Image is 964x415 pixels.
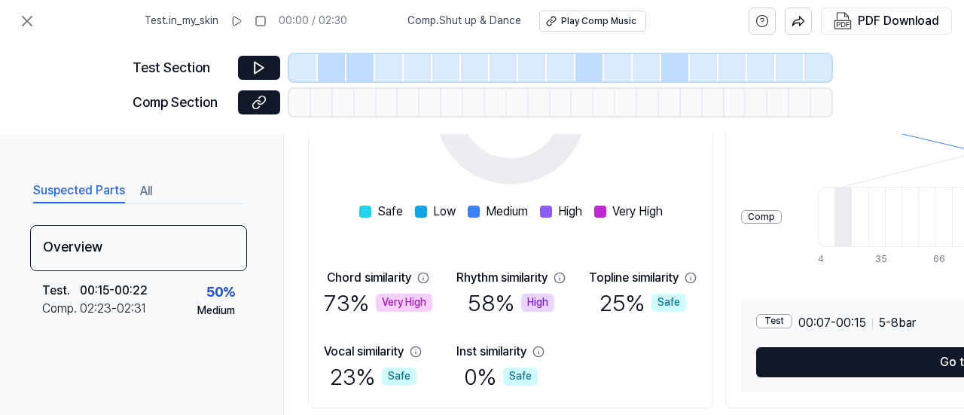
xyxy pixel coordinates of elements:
[879,314,916,332] span: 5 - 8 bar
[651,294,686,312] div: Safe
[818,253,834,266] div: 4
[80,300,146,318] div: 02:23 - 02:31
[324,343,404,361] div: Vocal similarity
[464,361,538,392] div: 0 %
[456,343,526,361] div: Inst similarity
[599,287,686,319] div: 25 %
[561,15,636,28] div: Play Comp Music
[486,203,528,221] span: Medium
[407,14,521,29] span: Comp . Shut up & Dance
[539,11,646,32] button: Play Comp Music
[133,57,229,79] div: Test Section
[33,179,125,203] button: Suspected Parts
[798,314,866,332] span: 00:07 - 00:15
[140,179,152,203] button: All
[433,203,456,221] span: Low
[756,314,792,328] div: Test
[42,282,80,300] div: Test .
[741,210,782,224] div: Comp
[279,14,347,29] div: 00:00 / 02:30
[792,14,805,28] img: share
[330,361,416,392] div: 23 %
[145,14,218,29] span: Test . in_my_skin
[468,287,554,319] div: 58 %
[376,294,432,312] div: Very High
[206,282,235,304] div: 50 %
[197,304,235,319] div: Medium
[612,203,663,221] span: Very High
[456,269,548,287] div: Rhythm similarity
[834,12,852,30] img: PDF Download
[377,203,403,221] span: Safe
[382,368,416,386] div: Safe
[503,368,538,386] div: Safe
[133,92,229,114] div: Comp Section
[749,8,776,35] button: help
[933,253,950,266] div: 66
[875,253,892,266] div: 35
[558,203,582,221] span: High
[30,225,247,271] div: Overview
[589,269,679,287] div: Topline similarity
[831,8,942,34] button: PDF Download
[755,14,769,29] svg: help
[80,282,148,300] div: 00:15 - 00:22
[521,294,554,312] div: High
[327,269,411,287] div: Chord similarity
[42,300,80,318] div: Comp .
[858,11,939,31] div: PDF Download
[324,287,432,319] div: 73 %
